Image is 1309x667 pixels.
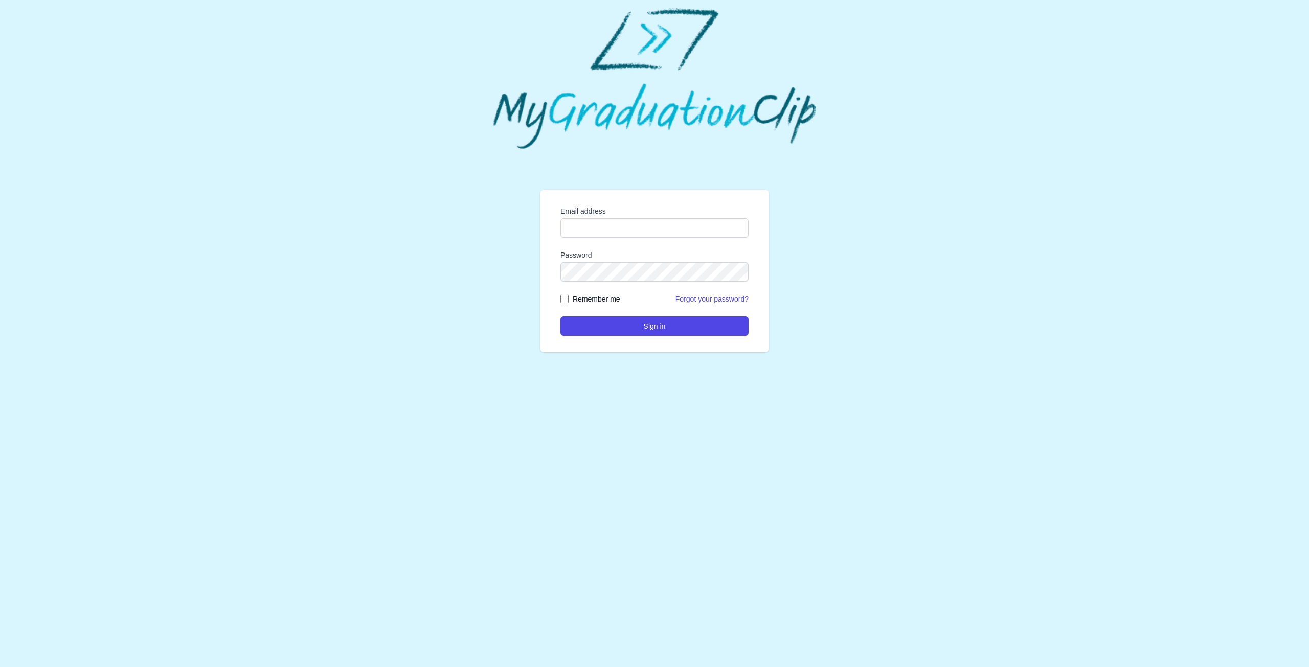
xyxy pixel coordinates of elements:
button: Sign in [560,316,749,336]
label: Password [560,250,749,260]
img: MyGraduationClip [493,8,816,149]
label: Remember me [573,294,620,304]
label: Email address [560,206,749,216]
a: Forgot your password? [675,295,749,303]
